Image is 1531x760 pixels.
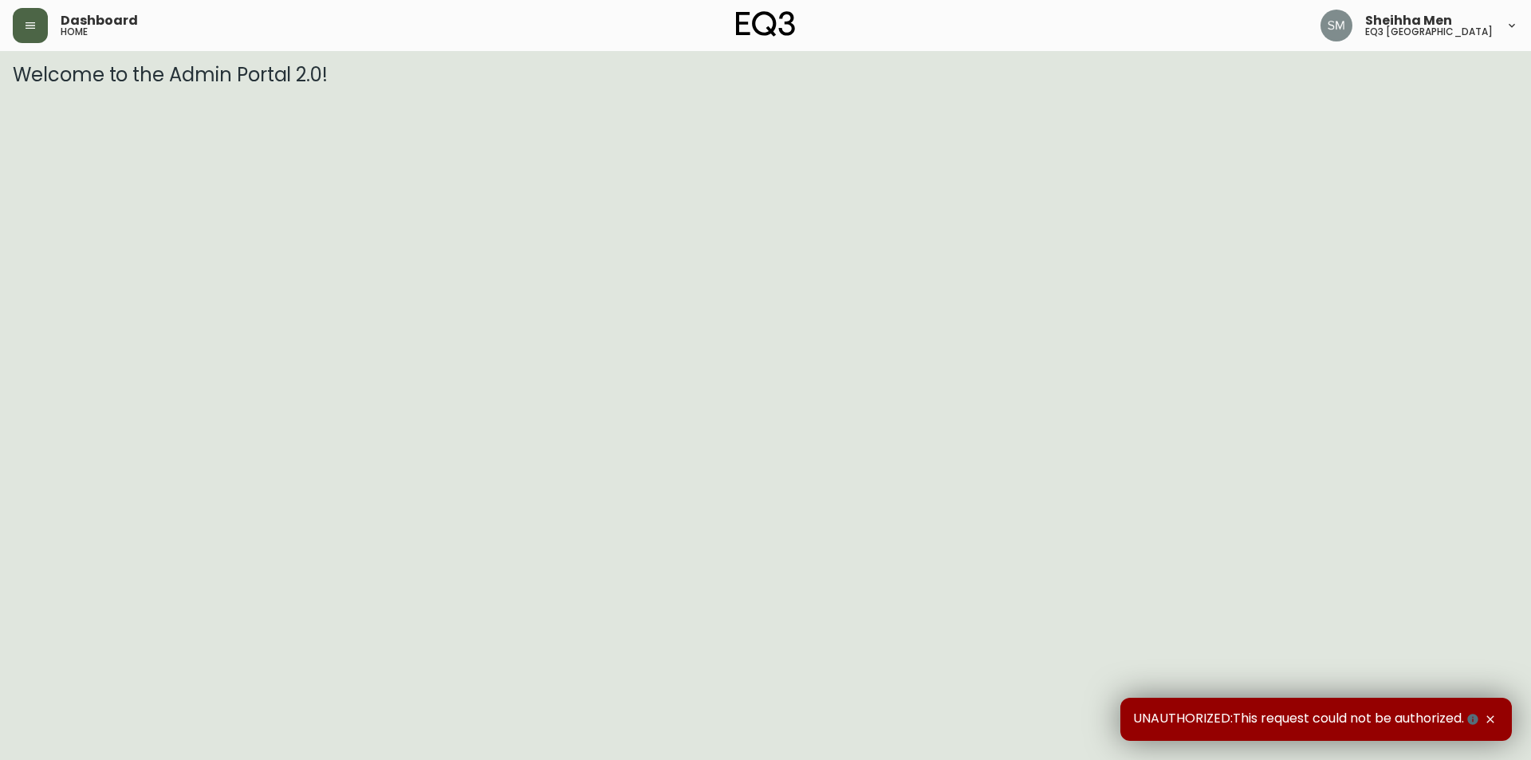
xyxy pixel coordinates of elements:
img: logo [736,11,795,37]
span: UNAUTHORIZED:This request could not be authorized. [1133,711,1482,728]
span: Dashboard [61,14,138,27]
img: cfa6f7b0e1fd34ea0d7b164297c1067f [1320,10,1352,41]
h5: eq3 [GEOGRAPHIC_DATA] [1365,27,1493,37]
span: Sheihha Men [1365,14,1452,27]
h5: home [61,27,88,37]
h3: Welcome to the Admin Portal 2.0! [13,64,1518,86]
